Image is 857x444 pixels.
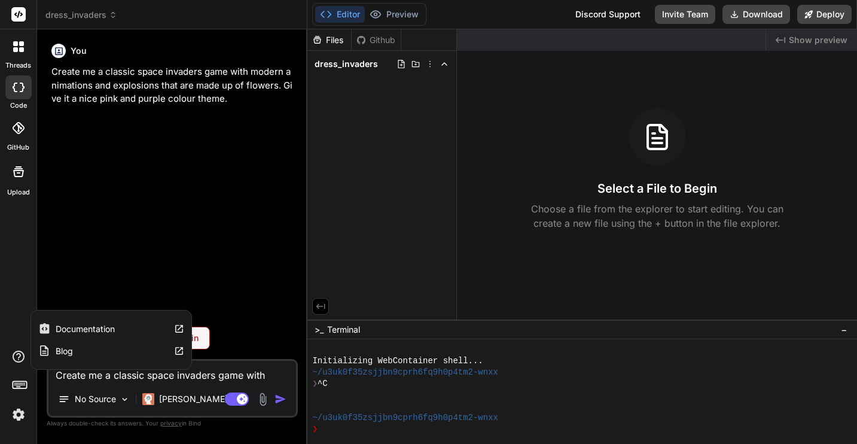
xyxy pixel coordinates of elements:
img: Pick Models [120,394,130,405]
h6: You [71,45,87,57]
label: GitHub [7,142,29,153]
p: No Source [75,393,116,405]
img: Claude 4 Sonnet [142,393,154,405]
span: dress_invaders [315,58,378,70]
label: Documentation [56,323,115,335]
span: dress_invaders [45,9,117,21]
span: privacy [160,419,182,427]
span: ~/u3uk0f35zsjjbn9cprh6fq9h0p4tm2-wnxx [312,367,498,378]
label: code [10,101,27,111]
span: Terminal [327,324,360,336]
button: − [838,320,850,339]
span: ^C [318,378,328,390]
div: Files [307,34,351,46]
img: settings [8,405,29,425]
button: Deploy [797,5,852,24]
div: Github [352,34,401,46]
label: Upload [7,187,30,197]
label: Blog [56,345,73,357]
img: attachment [256,393,270,406]
label: threads [5,60,31,71]
a: Documentation [31,318,191,340]
h3: Select a File to Begin [597,180,717,197]
span: − [841,324,847,336]
button: Invite Team [655,5,715,24]
button: Preview [365,6,423,23]
p: Choose a file from the explorer to start editing. You can create a new file using the + button in... [523,202,791,230]
span: ~/u3uk0f35zsjjbn9cprh6fq9h0p4tm2-wnxx [312,412,498,424]
p: Always double-check its answers. Your in Bind [47,418,298,429]
button: Download [722,5,790,24]
p: [PERSON_NAME] 4 S.. [159,393,248,405]
div: Discord Support [568,5,648,24]
span: ❯ [312,424,317,435]
span: ❯ [312,378,317,390]
span: Show preview [789,34,847,46]
button: Editor [315,6,365,23]
img: icon [275,393,286,405]
p: Create me a classic space invaders game with modern animations and explosions that are made up of... [51,65,295,106]
a: Blog [31,340,191,362]
span: >_ [315,324,324,336]
span: Initializing WebContainer shell... [312,355,483,367]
